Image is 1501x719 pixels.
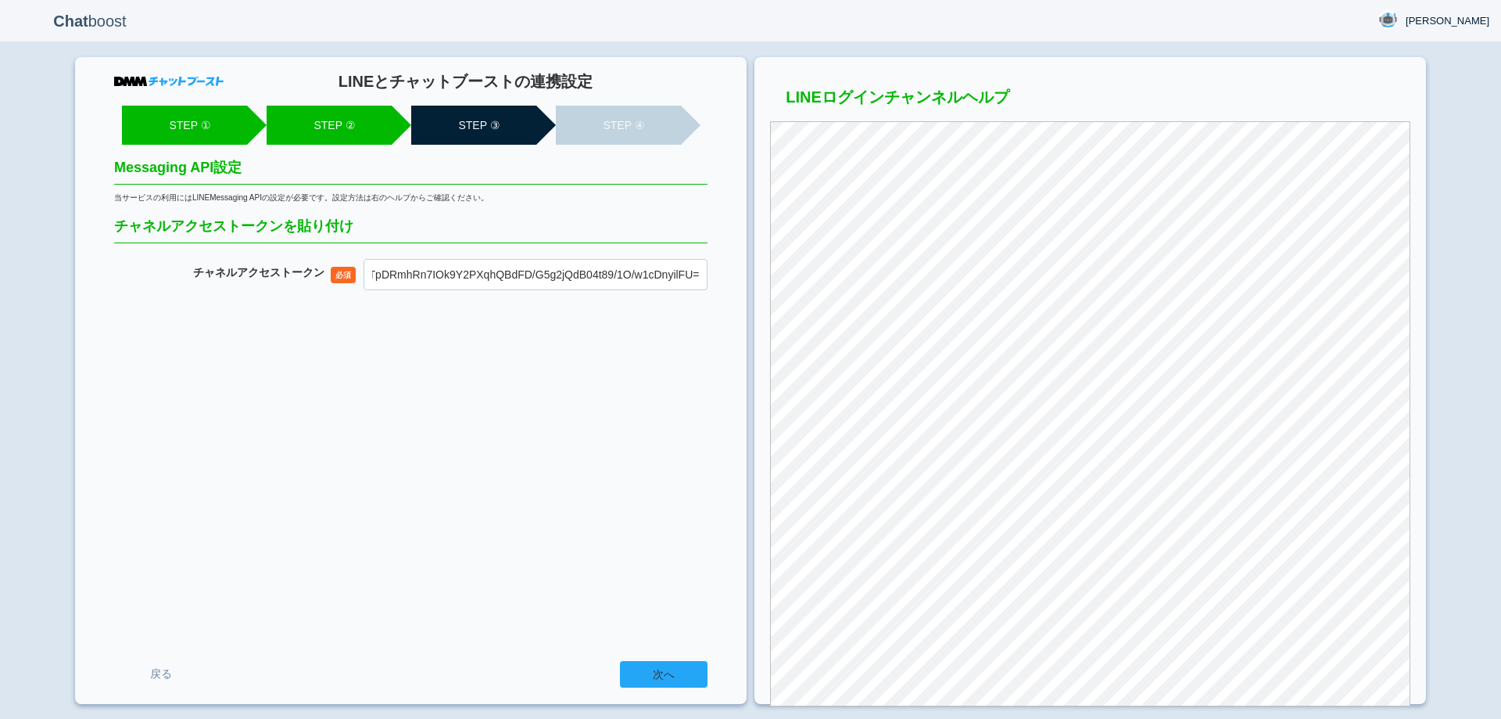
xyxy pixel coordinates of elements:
b: Chat [53,13,88,30]
p: boost [12,2,168,41]
input: 次へ [620,661,708,688]
li: STEP ② [267,106,392,145]
span: [PERSON_NAME] [1406,13,1489,29]
li: STEP ④ [556,106,681,145]
h2: Messaging API設定 [114,160,708,185]
img: User Image [1378,10,1398,30]
img: DMMチャットブースト [114,77,224,86]
span: 必須 [331,267,356,283]
h1: LINEとチャットブーストの連携設定 [224,73,708,90]
a: 戻る [114,660,208,688]
li: STEP ① [122,106,247,145]
input: xxxxxx [364,259,708,290]
h2: チャネルアクセストークンを貼り付け [114,219,708,243]
label: チャネル アクセストークン [193,266,324,279]
li: STEP ③ [411,106,536,145]
div: 当サービスの利用にはLINEMessaging APIの設定が必要です。設定方法は右のヘルプからご確認ください。 [114,192,708,203]
h3: LINEログインチャンネルヘルプ [770,88,1410,113]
